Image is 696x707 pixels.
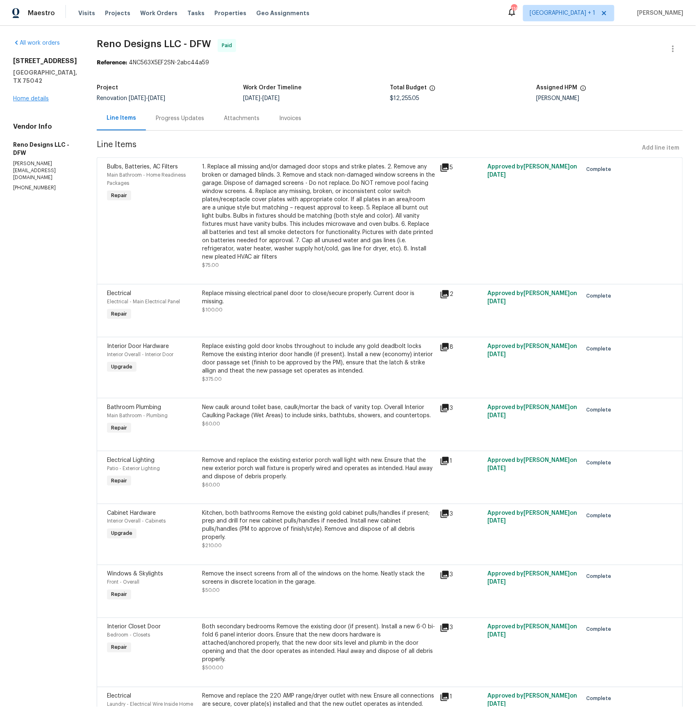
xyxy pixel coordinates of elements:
span: - [129,95,165,101]
span: Approved by [PERSON_NAME] on [487,510,578,524]
span: Repair [108,643,130,652]
div: 3 [440,623,482,633]
span: [DATE] [487,299,506,305]
span: $12,255.05 [390,95,419,101]
span: $500.00 [202,666,223,671]
div: Both secondary bedrooms Remove the existing door (if present). Install a new 6-0 bi-fold 6 panel ... [202,623,435,664]
p: [PHONE_NUMBER] [13,184,77,191]
div: 1 [440,692,482,702]
span: The total cost of line items that have been proposed by Opendoor. This sum includes line items th... [429,85,436,95]
h4: Vendor Info [13,123,77,131]
div: [PERSON_NAME] [537,95,683,101]
span: Approved by [PERSON_NAME] on [487,624,578,638]
div: 3 [440,509,482,519]
div: New caulk around toilet base, caulk/mortar the back of vanity top. Overall Interior Caulking Pack... [202,403,435,420]
div: Kitchen, both bathrooms Remove the existing gold cabinet pulls/handles if present; prep and drill... [202,509,435,542]
h2: [STREET_ADDRESS] [13,57,77,65]
div: Replace missing electrical panel door to close/secure properly. Current door is missing. [202,289,435,306]
span: Properties [214,9,246,17]
span: [DATE] [487,518,506,524]
span: Line Items [97,141,639,156]
span: - [243,95,280,101]
span: Complete [587,292,615,300]
span: Tasks [187,10,205,16]
span: Complete [587,406,615,414]
span: Repair [108,591,130,599]
h5: Project [97,85,118,91]
span: Laundry - Electrical Wire Inside Home [107,702,193,707]
div: 2 [440,289,482,299]
div: Invoices [279,114,301,123]
span: Reno Designs LLC - DFW [97,39,211,49]
span: $60.00 [202,482,220,487]
span: [DATE] [487,580,506,585]
div: 1. Replace all missing and/or damaged door stops and strike plates. 2. Remove any broken or damag... [202,163,435,261]
span: Interior Overall - Cabinets [107,519,166,524]
span: $210.00 [202,543,222,548]
span: [GEOGRAPHIC_DATA] + 1 [530,9,596,17]
span: Front - Overall [107,580,139,585]
span: Complete [587,511,615,520]
span: [DATE] [263,95,280,101]
div: 3 [440,403,482,413]
span: Repair [108,424,130,432]
h5: Assigned HPM [537,85,578,91]
span: Main Bathroom - Plumbing [107,413,168,418]
div: 1 [440,456,482,466]
span: Bedroom - Closets [107,633,150,638]
div: 4NC563X5EF2SN-2abc44a59 [97,59,683,67]
span: Bulbs, Batteries, AC Filters [107,164,178,170]
span: [DATE] [487,413,506,418]
span: Repair [108,477,130,485]
h5: Total Budget [390,85,427,91]
div: Remove the insect screens from all of the windows on the home. Neatly stack the screens in discre... [202,570,435,587]
span: Approved by [PERSON_NAME] on [487,343,578,357]
span: Complete [587,459,615,467]
span: [PERSON_NAME] [634,9,684,17]
span: Complete [587,695,615,703]
span: [DATE] [487,466,506,471]
span: $60.00 [202,421,220,426]
span: Approved by [PERSON_NAME] on [487,457,578,471]
span: [DATE] [487,632,506,638]
div: Attachments [224,114,259,123]
span: Approved by [PERSON_NAME] on [487,164,578,178]
b: Reference: [97,60,127,66]
div: Line Items [107,114,136,122]
span: Windows & Skylights [107,571,163,577]
span: Electrical [107,291,131,296]
p: [PERSON_NAME][EMAIL_ADDRESS][DOMAIN_NAME] [13,160,77,181]
span: Approved by [PERSON_NAME] on [487,571,578,585]
span: [DATE] [129,95,146,101]
span: Interior Overall - Interior Door [107,352,173,357]
span: [DATE] [148,95,165,101]
span: $100.00 [202,307,223,312]
span: Electrical [107,693,131,699]
span: Visits [78,9,95,17]
span: $75.00 [202,263,219,268]
div: Remove and replace the existing exterior porch wall light with new. Ensure that the new exterior ... [202,456,435,481]
span: Bathroom Plumbing [107,405,161,410]
h5: [GEOGRAPHIC_DATA], TX 75042 [13,68,77,85]
span: Interior Closet Door [107,624,161,630]
div: 116 [511,5,517,13]
span: Paid [222,41,235,50]
span: Complete [587,345,615,353]
span: Projects [105,9,130,17]
span: Repair [108,310,130,318]
span: Interior Door Hardware [107,343,169,349]
h5: Work Order Timeline [243,85,302,91]
div: Replace existing gold door knobs throughout to include any gold deadbolt locks Remove the existin... [202,342,435,375]
span: Upgrade [108,363,136,371]
span: Cabinet Hardware [107,510,156,516]
span: Renovation [97,95,165,101]
div: 3 [440,570,482,580]
span: Geo Assignments [256,9,309,17]
span: Electrical Lighting [107,457,155,463]
span: Complete [587,625,615,634]
div: 5 [440,163,482,173]
span: Upgrade [108,530,136,538]
span: [DATE] [243,95,261,101]
a: All work orders [13,40,60,46]
span: Patio - Exterior Lighting [107,466,160,471]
